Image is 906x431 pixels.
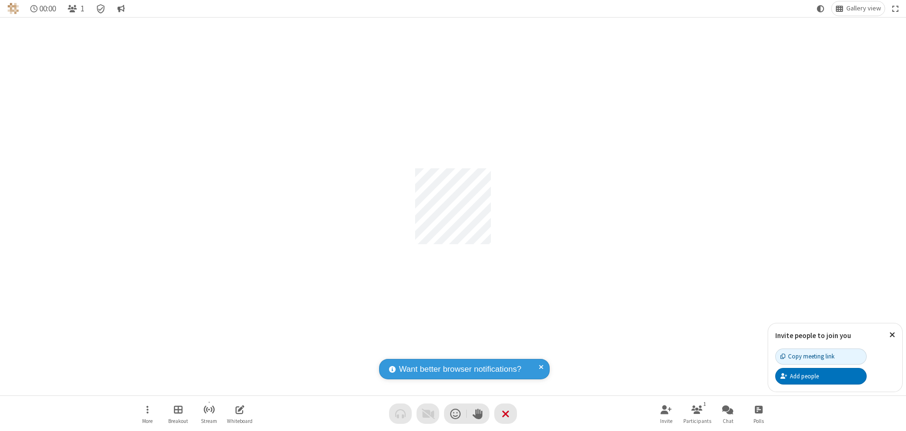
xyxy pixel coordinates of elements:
[888,1,903,16] button: Fullscreen
[39,4,56,13] span: 00:00
[714,400,742,427] button: Open chat
[389,403,412,424] button: Audio problem - check your Internet connection or call by phone
[723,418,734,424] span: Chat
[832,1,885,16] button: Change layout
[846,5,881,12] span: Gallery view
[399,363,521,376] span: Want better browser notifications?
[775,368,867,384] button: Add people
[683,400,711,427] button: Open participant list
[660,418,672,424] span: Invite
[92,1,110,16] div: Meeting details Encryption enabled
[417,403,439,424] button: Video
[63,1,88,16] button: Open participant list
[142,418,153,424] span: More
[701,400,709,408] div: 1
[775,331,851,340] label: Invite people to join you
[133,400,162,427] button: Open menu
[164,400,192,427] button: Manage Breakout Rooms
[780,352,834,361] div: Copy meeting link
[744,400,773,427] button: Open poll
[753,418,764,424] span: Polls
[201,418,217,424] span: Stream
[113,1,128,16] button: Conversation
[467,403,489,424] button: Raise hand
[195,400,223,427] button: Start streaming
[81,4,84,13] span: 1
[494,403,517,424] button: End or leave meeting
[652,400,680,427] button: Invite participants (Alt+I)
[813,1,828,16] button: Using system theme
[775,348,867,365] button: Copy meeting link
[227,418,253,424] span: Whiteboard
[226,400,254,427] button: Open shared whiteboard
[683,418,711,424] span: Participants
[882,323,902,347] button: Close popover
[168,418,188,424] span: Breakout
[27,1,60,16] div: Timer
[8,3,19,14] img: QA Selenium DO NOT DELETE OR CHANGE
[444,403,467,424] button: Send a reaction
